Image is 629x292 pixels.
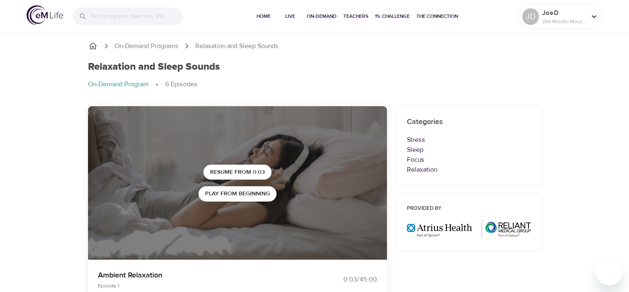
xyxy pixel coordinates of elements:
nav: breadcrumb [88,80,541,90]
a: On-Demand Programs [115,41,179,51]
p: Sleep [407,145,531,155]
h1: Relaxation and Sleep Sounds [88,61,220,73]
h6: Categories [407,116,531,128]
p: Stress [407,135,531,145]
span: Home [254,12,274,21]
span: 1% Challenge [375,12,410,21]
p: Episode 1 [98,282,305,290]
p: Relaxation [407,165,531,175]
input: Find programs, teachers, etc... [91,7,183,25]
p: Relaxation and Sleep Sounds [195,41,279,51]
p: Ambient Relaxation [98,270,305,281]
nav: breadcrumb [88,41,541,51]
span: On-Demand [307,12,337,21]
span: Teachers [343,12,368,21]
iframe: Button to launch messaging window [596,259,622,285]
p: 6 Episodes [165,80,198,89]
p: JoeD [542,8,586,18]
p: 284 Mindful Minutes [542,18,586,25]
img: Optum%20MA_AtriusReliant.png [407,219,531,237]
span: Resume from 0:03 [210,167,265,178]
div: JD [522,8,539,25]
span: Live [280,12,300,21]
img: logo [27,5,63,25]
button: Resume from 0:03 [203,165,272,180]
span: Play from beginning [205,189,270,199]
span: The Connection [416,12,458,21]
p: Focus [407,155,531,165]
h6: Provided by [407,204,531,213]
div: 0:03 / 45:00 [315,275,377,285]
p: On-Demand Program [88,80,149,89]
button: Play from beginning [198,186,277,202]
